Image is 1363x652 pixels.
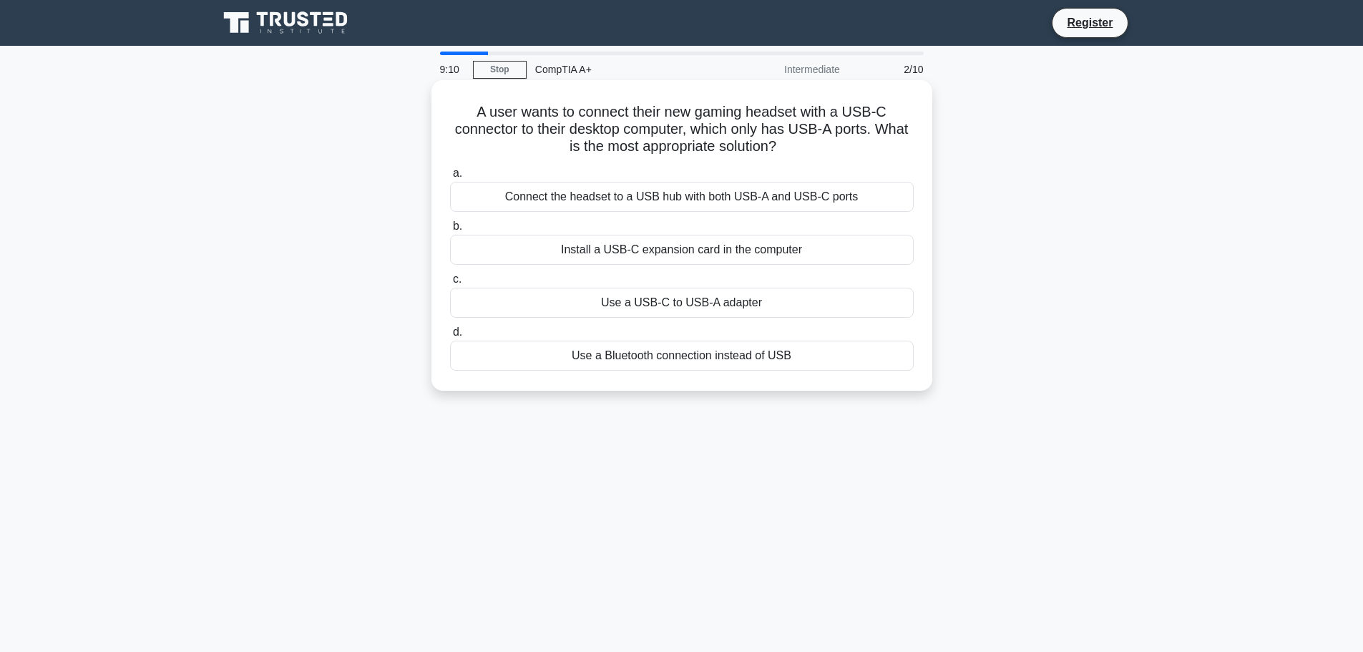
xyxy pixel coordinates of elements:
[473,61,527,79] a: Stop
[450,288,914,318] div: Use a USB-C to USB-A adapter
[449,103,915,156] h5: A user wants to connect their new gaming headset with a USB-C connector to their desktop computer...
[453,326,462,338] span: d.
[453,167,462,179] span: a.
[849,55,932,84] div: 2/10
[723,55,849,84] div: Intermediate
[453,220,462,232] span: b.
[431,55,473,84] div: 9:10
[453,273,461,285] span: c.
[527,55,723,84] div: CompTIA A+
[450,341,914,371] div: Use a Bluetooth connection instead of USB
[450,235,914,265] div: Install a USB-C expansion card in the computer
[450,182,914,212] div: Connect the headset to a USB hub with both USB-A and USB-C ports
[1058,14,1121,31] a: Register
